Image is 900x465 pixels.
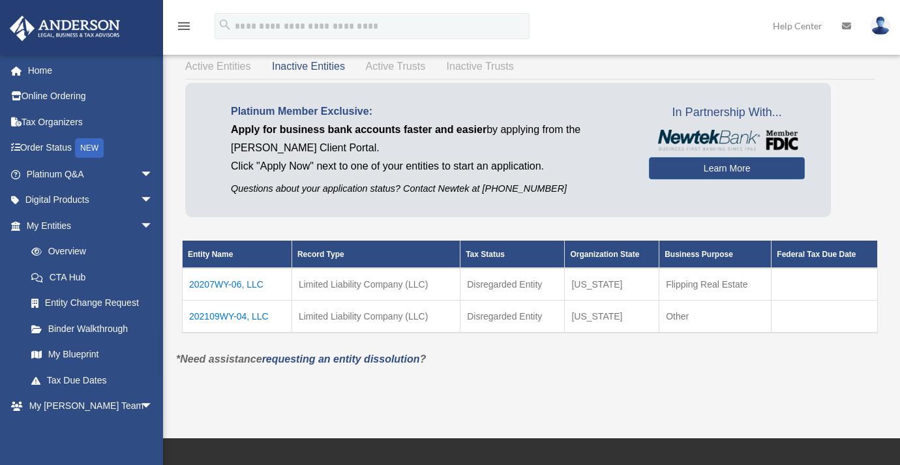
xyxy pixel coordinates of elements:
i: search [218,18,232,32]
p: by applying from the [PERSON_NAME] Client Portal. [231,121,629,157]
td: Disregarded Entity [460,268,565,301]
p: Click "Apply Now" next to one of your entities to start an application. [231,157,629,175]
td: [US_STATE] [565,300,659,333]
span: arrow_drop_down [140,419,166,445]
span: arrow_drop_down [140,161,166,188]
th: Organization State [565,241,659,268]
img: Anderson Advisors Platinum Portal [6,16,124,41]
td: Disregarded Entity [460,300,565,333]
a: CTA Hub [18,264,166,290]
i: menu [176,18,192,34]
span: In Partnership With... [649,102,805,123]
th: Business Purpose [659,241,772,268]
a: menu [176,23,192,34]
th: Federal Tax Due Date [772,241,878,268]
td: Other [659,300,772,333]
span: Inactive Entities [272,61,345,72]
img: NewtekBankLogoSM.png [655,130,798,151]
td: 202109WY-04, LLC [183,300,292,333]
td: Limited Liability Company (LLC) [292,268,460,301]
span: Apply for business bank accounts faster and easier [231,124,487,135]
a: Entity Change Request [18,290,166,316]
a: Platinum Q&Aarrow_drop_down [9,161,173,187]
span: arrow_drop_down [140,393,166,420]
a: Tax Organizers [9,109,173,135]
a: Digital Productsarrow_drop_down [9,187,173,213]
a: requesting an entity dissolution [262,353,420,365]
td: Limited Liability Company (LLC) [292,300,460,333]
a: Tax Due Dates [18,367,166,393]
span: Active Entities [185,61,250,72]
a: My Blueprint [18,342,166,368]
p: Questions about your application status? Contact Newtek at [PHONE_NUMBER] [231,181,629,197]
p: Platinum Member Exclusive: [231,102,629,121]
img: User Pic [871,16,890,35]
a: Overview [18,239,160,265]
th: Entity Name [183,241,292,268]
a: Order StatusNEW [9,135,173,162]
a: My Entitiesarrow_drop_down [9,213,166,239]
span: arrow_drop_down [140,187,166,214]
div: NEW [75,138,104,158]
th: Record Type [292,241,460,268]
span: arrow_drop_down [140,213,166,239]
td: [US_STATE] [565,268,659,301]
a: Home [9,57,173,83]
td: Flipping Real Estate [659,268,772,301]
em: *Need assistance ? [176,353,426,365]
span: Inactive Trusts [447,61,514,72]
a: My [PERSON_NAME] Teamarrow_drop_down [9,393,173,419]
td: 20207WY-06, LLC [183,268,292,301]
a: My Documentsarrow_drop_down [9,419,173,445]
th: Tax Status [460,241,565,268]
a: Online Ordering [9,83,173,110]
span: Active Trusts [366,61,426,72]
a: Learn More [649,157,805,179]
a: Binder Walkthrough [18,316,166,342]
